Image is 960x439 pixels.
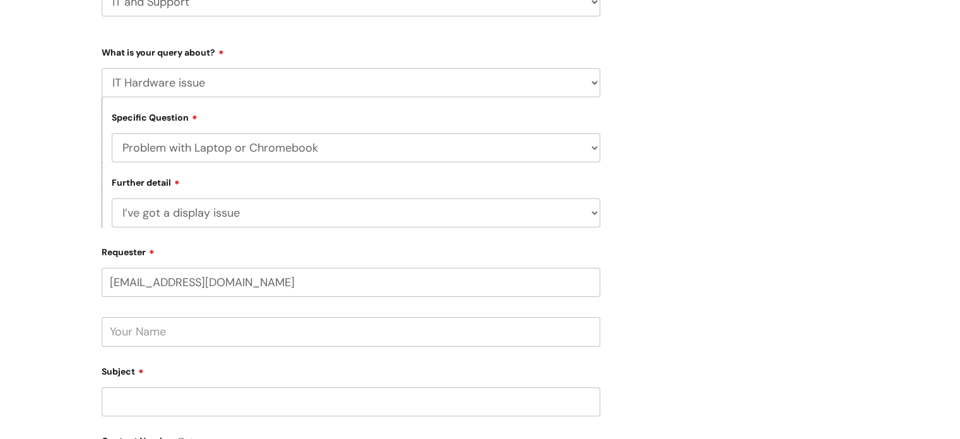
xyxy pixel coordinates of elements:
label: Subject [102,362,600,377]
input: Email [102,268,600,297]
label: What is your query about? [102,43,600,58]
label: Further detail [112,176,180,188]
input: Your Name [102,317,600,346]
label: Specific Question [112,111,198,123]
label: Requester [102,243,600,258]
